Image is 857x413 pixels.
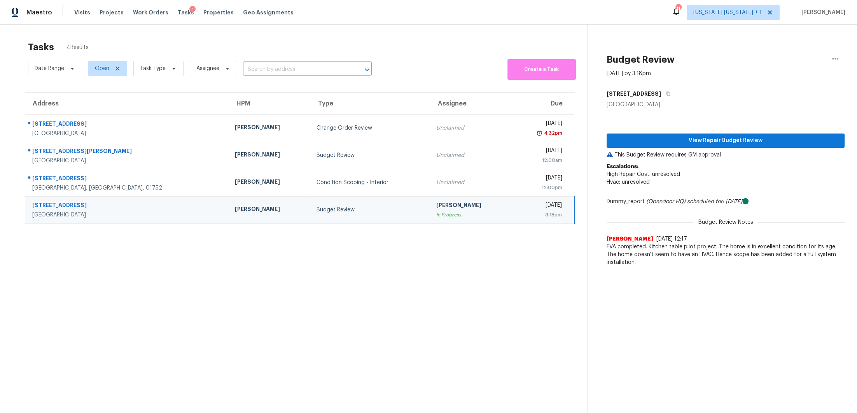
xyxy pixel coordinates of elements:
[798,9,845,16] span: [PERSON_NAME]
[536,129,542,137] img: Overdue Alarm Icon
[436,179,505,186] div: Unclaimed
[436,151,505,159] div: Unclaimed
[607,179,650,185] span: Hvac: unresolved
[675,5,681,12] div: 11
[518,156,563,164] div: 12:00am
[140,65,166,72] span: Task Type
[607,235,653,243] span: [PERSON_NAME]
[607,243,845,266] span: FVA completed. Kitchen table pilot project. The home is in excellent condition for its age. The h...
[687,199,742,204] i: scheduled for: [DATE]
[518,147,563,156] div: [DATE]
[235,151,304,160] div: [PERSON_NAME]
[133,9,168,16] span: Work Orders
[518,201,562,211] div: [DATE]
[607,172,680,177] span: High Repair Cost: unresolved
[235,123,304,133] div: [PERSON_NAME]
[32,157,222,165] div: [GEOGRAPHIC_DATA]
[542,129,562,137] div: 4:32pm
[511,65,572,74] span: Create a Task
[317,151,424,159] div: Budget Review
[317,179,424,186] div: Condition Scoping - Interior
[32,120,222,130] div: [STREET_ADDRESS]
[32,184,222,192] div: [GEOGRAPHIC_DATA], [GEOGRAPHIC_DATA], 01752
[32,147,222,157] div: [STREET_ADDRESS][PERSON_NAME]
[229,93,310,114] th: HPM
[196,65,219,72] span: Assignee
[607,56,675,63] h2: Budget Review
[607,151,845,159] p: This Budget Review requires GM approval
[518,211,562,219] div: 3:18pm
[436,201,505,211] div: [PERSON_NAME]
[646,199,686,204] i: (Opendoor HQ)
[32,211,222,219] div: [GEOGRAPHIC_DATA]
[613,136,838,146] span: View Repair Budget Review
[235,205,304,215] div: [PERSON_NAME]
[203,9,234,16] span: Properties
[95,65,109,72] span: Open
[436,211,505,219] div: In Progress
[607,198,845,206] div: Dummy_report
[235,178,304,188] div: [PERSON_NAME]
[518,120,563,129] div: [DATE]
[693,218,757,226] span: Budget Review Notes
[656,236,687,242] span: [DATE] 12:17
[178,10,194,15] span: Tasks
[512,93,575,114] th: Due
[693,9,762,16] span: [US_STATE] [US_STATE] + 1
[310,93,430,114] th: Type
[100,9,124,16] span: Projects
[607,90,661,98] h5: [STREET_ADDRESS]
[243,9,294,16] span: Geo Assignments
[607,134,845,148] button: View Repair Budget Review
[507,59,576,80] button: Create a Task
[32,201,222,211] div: [STREET_ADDRESS]
[74,9,90,16] span: Visits
[661,87,672,101] button: Copy Address
[35,65,64,72] span: Date Range
[607,101,845,109] div: [GEOGRAPHIC_DATA]
[26,9,52,16] span: Maestro
[518,184,563,192] div: 12:00pm
[317,124,424,132] div: Change Order Review
[25,93,229,114] th: Address
[189,6,196,14] div: 1
[436,124,505,132] div: Unclaimed
[317,206,424,214] div: Budget Review
[66,44,89,51] span: 4 Results
[607,164,638,169] b: Escalations:
[607,70,651,77] div: [DATE] by 3:18pm
[32,174,222,184] div: [STREET_ADDRESS]
[243,63,350,76] input: Search by address
[28,43,54,51] h2: Tasks
[32,130,222,137] div: [GEOGRAPHIC_DATA]
[518,174,563,184] div: [DATE]
[362,64,373,75] button: Open
[430,93,512,114] th: Assignee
